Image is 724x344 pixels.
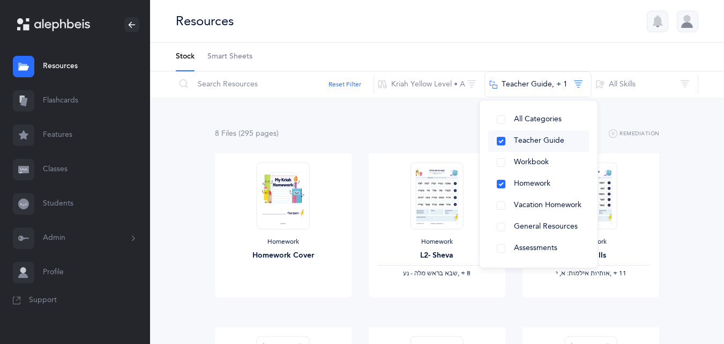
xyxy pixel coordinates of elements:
[207,52,252,62] span: Smart Sheets
[238,129,279,138] span: (295 page )
[223,250,343,261] div: Homework Cover
[410,162,463,229] img: Homework_L8_Sheva_O-A_Yellow_EN_thumbnail_1754036707.png
[377,250,497,261] div: L2- Sheva
[176,12,234,30] div: Resources
[273,129,277,138] span: s
[215,129,236,138] span: 8 File
[484,71,592,97] button: Teacher Guide‪, + 1‬
[175,71,374,97] input: Search Resources
[488,195,589,216] button: Vacation Homework
[531,269,651,278] div: ‪, + 11‬
[556,269,610,277] span: ‫אותיות אילמות: א, י‬
[514,244,557,252] span: Assessments
[257,162,309,229] img: Homework-Cover-EN_thumbnail_1597602968.png
[514,158,549,166] span: Workbook
[514,136,564,145] span: Teacher Guide
[514,222,578,231] span: General Resources
[488,130,589,152] button: Teacher Guide
[403,269,458,277] span: ‫שבא בראש מלה - נע‬
[488,238,589,259] button: Assessments
[488,152,589,173] button: Workbook
[377,238,497,246] div: Homework
[374,71,485,97] button: Kriah Yellow Level • A
[488,216,589,238] button: General Resources
[514,179,550,188] span: Homework
[591,71,698,97] button: All Skills
[223,238,343,246] div: Homework
[488,109,589,130] button: All Categories
[609,128,660,141] button: Remediation
[514,201,581,209] span: Vacation Homework
[377,269,497,278] div: ‪, + 8‬
[29,295,57,306] span: Support
[233,129,236,138] span: s
[514,115,562,123] span: All Categories
[329,79,361,89] button: Reset Filter
[488,173,589,195] button: Homework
